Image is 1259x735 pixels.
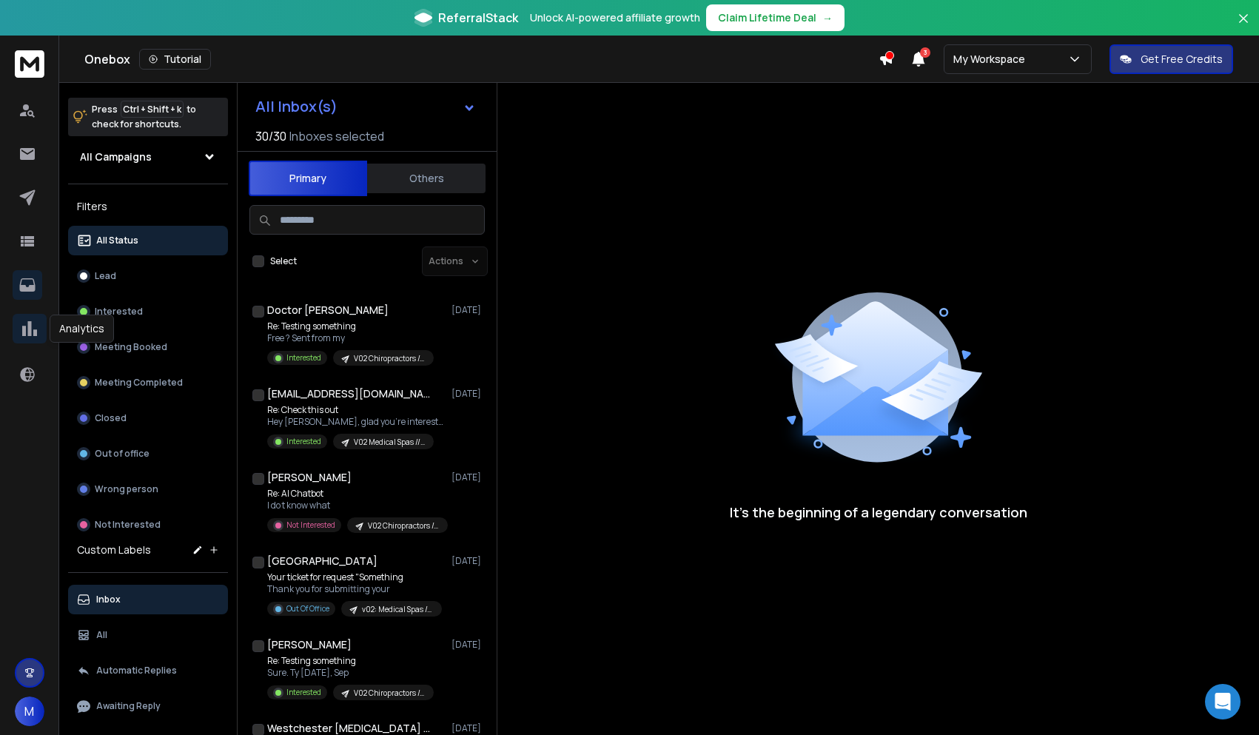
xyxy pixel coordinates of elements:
p: Interested [286,436,321,447]
button: Automatic Replies [68,656,228,685]
p: All Status [96,235,138,246]
p: Out Of Office [286,603,329,614]
p: Unlock AI-powered affiliate growth [530,10,700,25]
h1: [PERSON_NAME] [267,637,352,652]
p: All [96,629,107,641]
p: Sure. Ty [DATE], Sep [267,667,434,679]
button: Meeting Booked [68,332,228,362]
p: v02: Medical Spas // [GEOGRAPHIC_DATA], [GEOGRAPHIC_DATA] // Tiny Email // Intercom [362,604,433,615]
p: Not Interested [286,520,335,531]
p: Interested [95,306,143,318]
p: Thank you for submitting your [267,583,442,595]
button: Awaiting Reply [68,691,228,721]
p: Lead [95,270,116,282]
p: I do t know what [267,500,445,511]
button: Meeting Completed [68,368,228,397]
p: It’s the beginning of a legendary conversation [730,502,1027,523]
button: Wrong person [68,474,228,504]
p: [DATE] [451,722,485,734]
button: Inbox [68,585,228,614]
p: Interested [286,352,321,363]
label: Select [270,255,297,267]
button: All [68,620,228,650]
button: Out of office [68,439,228,469]
p: [DATE] [451,555,485,567]
p: [DATE] [451,471,485,483]
button: Others [367,162,486,195]
p: Re: Check this out [267,404,445,416]
p: [DATE] [451,304,485,316]
span: → [822,10,833,25]
button: Get Free Credits [1109,44,1233,74]
span: Ctrl + Shift + k [121,101,184,118]
h3: Inboxes selected [289,127,384,145]
p: [DATE] [451,388,485,400]
p: Meeting Completed [95,377,183,389]
button: Not Interested [68,510,228,540]
button: All Status [68,226,228,255]
button: Primary [249,161,367,196]
button: Claim Lifetime Deal→ [706,4,845,31]
button: All Campaigns [68,142,228,172]
button: M [15,697,44,726]
p: Meeting Booked [95,341,167,353]
div: Analytics [50,315,114,343]
p: Re: AI Chatbot [267,488,445,500]
p: Re: Testing something [267,320,434,332]
p: Your ticket for request "Something [267,571,442,583]
p: V02 Chiropractors // [GEOGRAPHIC_DATA], [GEOGRAPHIC_DATA] // Tiny Email // Intercom [354,688,425,699]
h1: All Inbox(s) [255,99,338,114]
h1: [GEOGRAPHIC_DATA] [267,554,377,568]
h3: Filters [68,196,228,217]
p: Closed [95,412,127,424]
div: Open Intercom Messenger [1205,684,1240,719]
span: 30 / 30 [255,127,286,145]
p: Free ? Sent from my [267,332,434,344]
p: Not Interested [95,519,161,531]
p: Hey [PERSON_NAME], glad you're interested. Next [267,416,445,428]
span: 3 [920,47,930,58]
p: Press to check for shortcuts. [92,102,196,132]
h1: [PERSON_NAME] [267,470,352,485]
div: Onebox [84,49,879,70]
p: Re: Testing something [267,655,434,667]
button: Closed [68,403,228,433]
p: Awaiting Reply [96,700,161,712]
p: Inbox [96,594,121,605]
p: V02 Chiropractors // [GEOGRAPHIC_DATA], [GEOGRAPHIC_DATA] // Tiny Email // Intercom [368,520,439,531]
p: V02 Medical Spas // Sammamish, [GEOGRAPHIC_DATA] // Tiny Email // Intercom [354,437,425,448]
p: [DATE] [451,639,485,651]
p: Interested [286,687,321,698]
p: Automatic Replies [96,665,177,677]
p: Wrong person [95,483,158,495]
p: Out of office [95,448,150,460]
p: My Workspace [953,52,1031,67]
h3: Custom Labels [77,543,151,557]
button: Interested [68,297,228,326]
button: All Inbox(s) [244,92,488,121]
p: Get Free Credits [1141,52,1223,67]
h1: Doctor [PERSON_NAME] [267,303,389,318]
button: Tutorial [139,49,211,70]
h1: [EMAIL_ADDRESS][DOMAIN_NAME] [267,386,430,401]
span: ReferralStack [438,9,518,27]
p: V02 Chiropractors // [GEOGRAPHIC_DATA], [GEOGRAPHIC_DATA] // Tiny Email // Intercom [354,353,425,364]
h1: All Campaigns [80,150,152,164]
button: Close banner [1234,9,1253,44]
button: Lead [68,261,228,291]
